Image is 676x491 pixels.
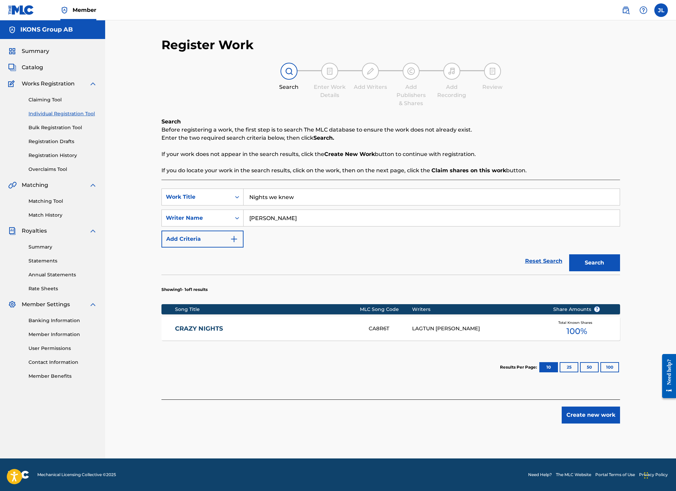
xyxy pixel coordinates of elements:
[522,254,566,269] a: Reset Search
[435,83,469,99] div: Add Recording
[622,6,630,14] img: search
[600,362,619,372] button: 100
[22,63,43,72] span: Catalog
[8,5,34,15] img: MLC Logo
[161,150,620,158] p: If your work does not appear in the search results, click the button to continue with registration.
[22,300,70,309] span: Member Settings
[566,325,587,337] span: 100 %
[369,325,412,333] div: CA8R6T
[37,472,116,478] span: Mechanical Licensing Collective © 2025
[580,362,599,372] button: 50
[166,193,227,201] div: Work Title
[161,134,620,142] p: Enter the two required search criteria below, then click
[28,124,97,131] a: Bulk Registration Tool
[166,214,227,222] div: Writer Name
[28,243,97,251] a: Summary
[8,47,49,55] a: SummarySummary
[324,151,375,157] strong: Create New Work
[642,458,676,491] iframe: Chat Widget
[412,306,543,313] div: Writers
[500,364,539,370] p: Results Per Page:
[285,67,293,75] img: step indicator icon for Search
[642,458,676,491] div: Chatt-widget
[28,110,97,117] a: Individual Registration Tool
[412,325,543,333] div: LAGTUN [PERSON_NAME]
[431,167,506,174] strong: Claim shares on this work
[488,67,497,75] img: step indicator icon for Review
[637,3,650,17] div: Help
[22,80,75,88] span: Works Registration
[161,118,181,125] b: Search
[326,67,334,75] img: step indicator icon for Enter Work Details
[476,83,509,91] div: Review
[161,166,620,175] p: If you do locate your work in the search results, click on the work, then on the next page, click...
[8,80,17,88] img: Works Registration
[8,227,16,235] img: Royalties
[394,83,428,107] div: Add Publishers & Shares
[161,126,620,134] p: Before registering a work, the first step is to search The MLC database to ensure the work does n...
[595,472,635,478] a: Portal Terms of Use
[313,135,334,141] strong: Search.
[161,37,254,53] h2: Register Work
[28,138,97,145] a: Registration Drafts
[353,83,387,91] div: Add Writers
[230,235,238,243] img: 9d2ae6d4665cec9f34b9.svg
[89,300,97,309] img: expand
[28,285,97,292] a: Rate Sheets
[22,181,48,189] span: Matching
[8,63,16,72] img: Catalog
[161,231,244,248] button: Add Criteria
[407,67,415,75] img: step indicator icon for Add Publishers & Shares
[175,325,360,333] a: CRAZY NIGHTS
[8,471,29,479] img: logo
[60,6,69,14] img: Top Rightsholder
[28,166,97,173] a: Overclaims Tool
[639,472,668,478] a: Privacy Policy
[28,96,97,103] a: Claiming Tool
[594,307,600,312] span: ?
[8,26,16,34] img: Accounts
[28,198,97,205] a: Matching Tool
[28,345,97,352] a: User Permissions
[28,271,97,278] a: Annual Statements
[644,465,648,486] div: Dra
[8,181,17,189] img: Matching
[569,254,620,271] button: Search
[562,407,620,424] button: Create new work
[175,306,360,313] div: Song Title
[619,3,633,17] a: Public Search
[89,181,97,189] img: expand
[560,362,578,372] button: 25
[558,320,595,325] span: Total Known Shares
[553,306,600,313] span: Share Amounts
[28,331,97,338] a: Member Information
[654,3,668,17] div: User Menu
[28,359,97,366] a: Contact Information
[28,212,97,219] a: Match History
[556,472,591,478] a: The MLC Website
[8,47,16,55] img: Summary
[22,227,47,235] span: Royalties
[313,83,347,99] div: Enter Work Details
[539,362,558,372] button: 10
[89,80,97,88] img: expand
[28,152,97,159] a: Registration History
[161,189,620,275] form: Search Form
[73,6,96,14] span: Member
[8,300,16,309] img: Member Settings
[28,317,97,324] a: Banking Information
[161,287,208,293] p: Showing 1 - 1 of 1 results
[28,373,97,380] a: Member Benefits
[360,306,412,313] div: MLC Song Code
[528,472,552,478] a: Need Help?
[8,63,43,72] a: CatalogCatalog
[366,67,374,75] img: step indicator icon for Add Writers
[639,6,648,14] img: help
[22,47,49,55] span: Summary
[20,26,73,34] h5: IKONS Group AB
[89,227,97,235] img: expand
[272,83,306,91] div: Search
[448,67,456,75] img: step indicator icon for Add Recording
